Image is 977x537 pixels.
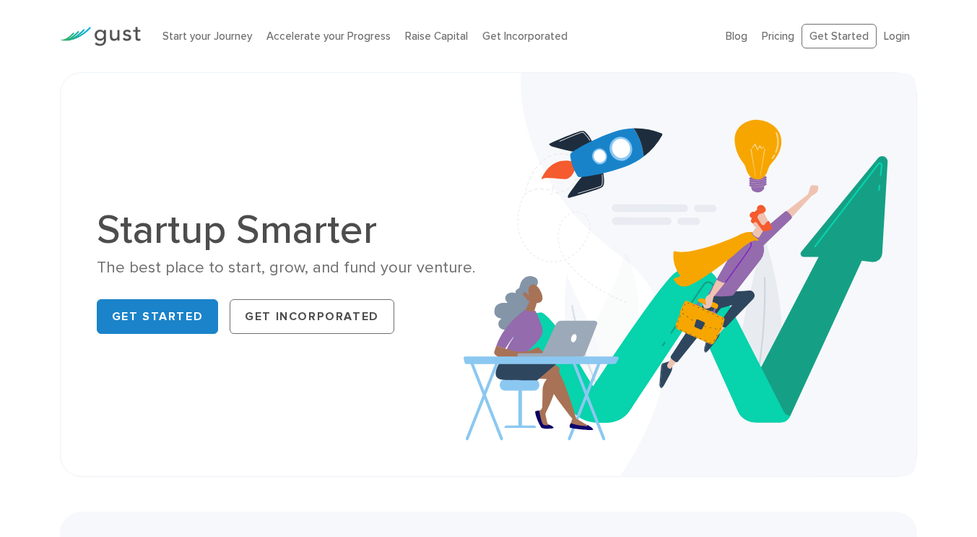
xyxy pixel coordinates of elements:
a: Start your Journey [162,30,252,43]
a: Raise Capital [405,30,468,43]
h1: Startup Smarter [97,210,478,250]
img: Gust Logo [60,27,141,46]
a: Get Incorporated [482,30,568,43]
a: Get Started [97,299,219,334]
a: Accelerate your Progress [266,30,391,43]
div: The best place to start, grow, and fund your venture. [97,257,478,278]
a: Get Incorporated [230,299,394,334]
a: Pricing [762,30,794,43]
img: Startup Smarter Hero [464,73,917,476]
a: Login [884,30,910,43]
a: Get Started [802,24,877,49]
a: Blog [726,30,747,43]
